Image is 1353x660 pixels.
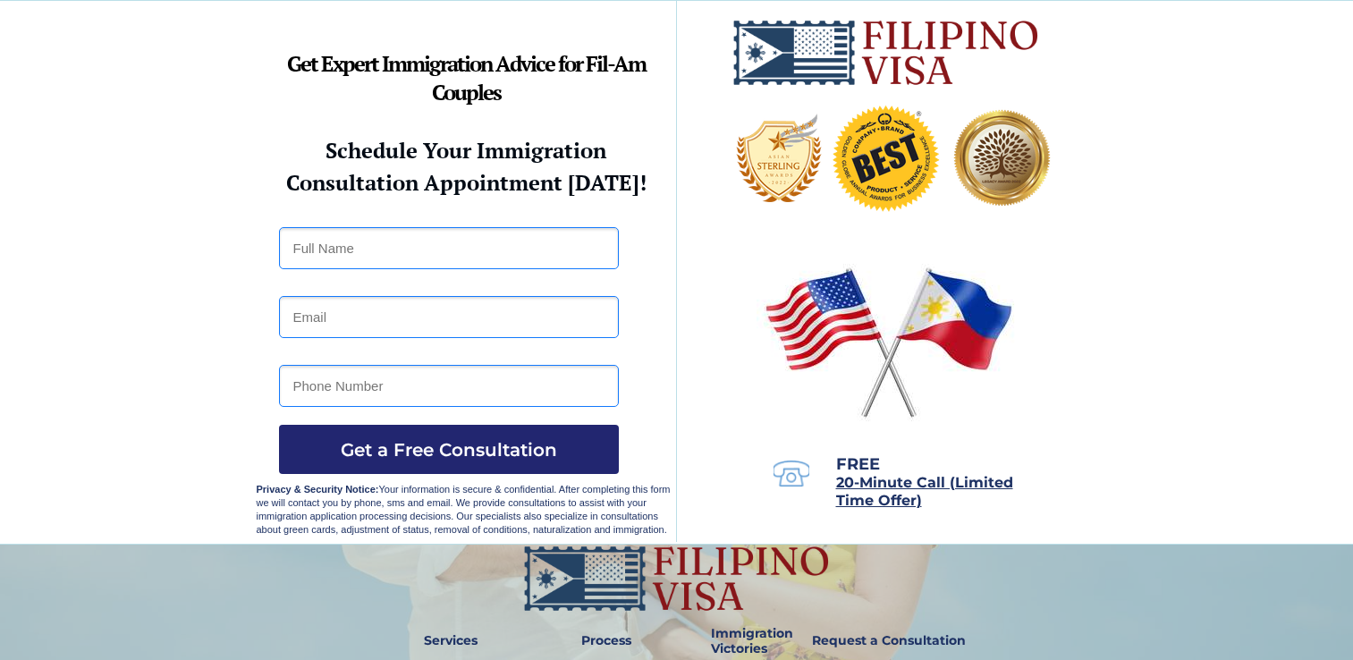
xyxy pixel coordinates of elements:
[257,484,671,535] span: Your information is secure & confidential. After completing this form we will contact you by phon...
[279,439,619,461] span: Get a Free Consultation
[286,168,647,197] strong: Consultation Appointment [DATE]!
[812,632,966,648] strong: Request a Consultation
[279,296,619,338] input: Email
[581,632,631,648] strong: Process
[279,425,619,474] button: Get a Free Consultation
[279,227,619,269] input: Full Name
[836,474,1013,509] span: 20-Minute Call (Limited Time Offer)
[836,476,1013,508] a: 20-Minute Call (Limited Time Offer)
[287,49,646,106] strong: Get Expert Immigration Advice for Fil-Am Couples
[257,484,379,495] strong: Privacy & Security Notice:
[279,365,619,407] input: Phone Number
[326,136,606,165] strong: Schedule Your Immigration
[711,625,793,656] strong: Immigration Victories
[424,632,478,648] strong: Services
[836,454,880,474] span: FREE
